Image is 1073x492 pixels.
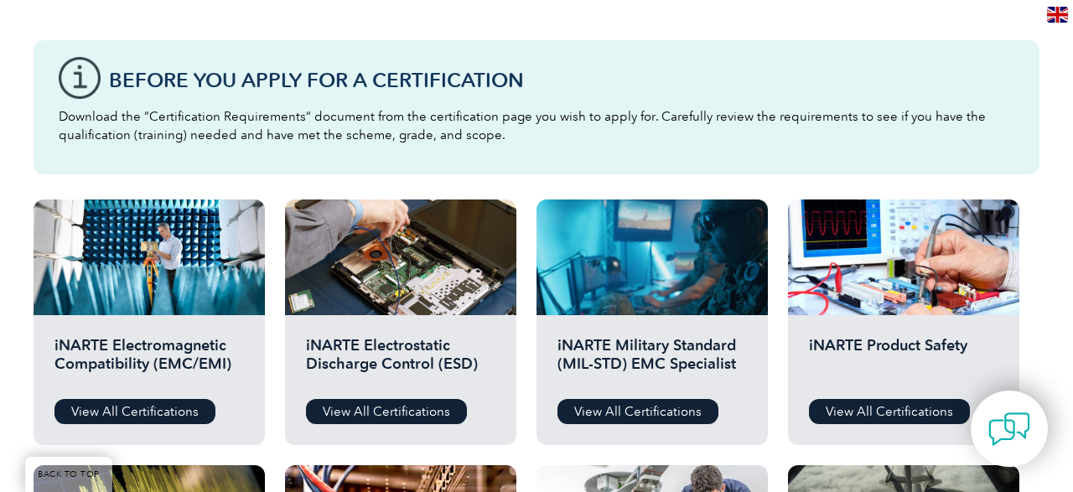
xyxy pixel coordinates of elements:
[306,336,495,386] h2: iNARTE Electrostatic Discharge Control (ESD)
[54,399,215,424] a: View All Certifications
[54,336,244,386] h2: iNARTE Electromagnetic Compatibility (EMC/EMI)
[109,70,1014,91] h3: Before You Apply For a Certification
[809,336,998,386] h2: iNARTE Product Safety
[306,399,467,424] a: View All Certifications
[59,107,1014,144] p: Download the “Certification Requirements” document from the certification page you wish to apply ...
[25,457,112,492] a: BACK TO TOP
[557,336,747,386] h2: iNARTE Military Standard (MIL-STD) EMC Specialist
[557,399,718,424] a: View All Certifications
[1047,7,1068,23] img: en
[809,399,970,424] a: View All Certifications
[988,408,1030,450] img: contact-chat.png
